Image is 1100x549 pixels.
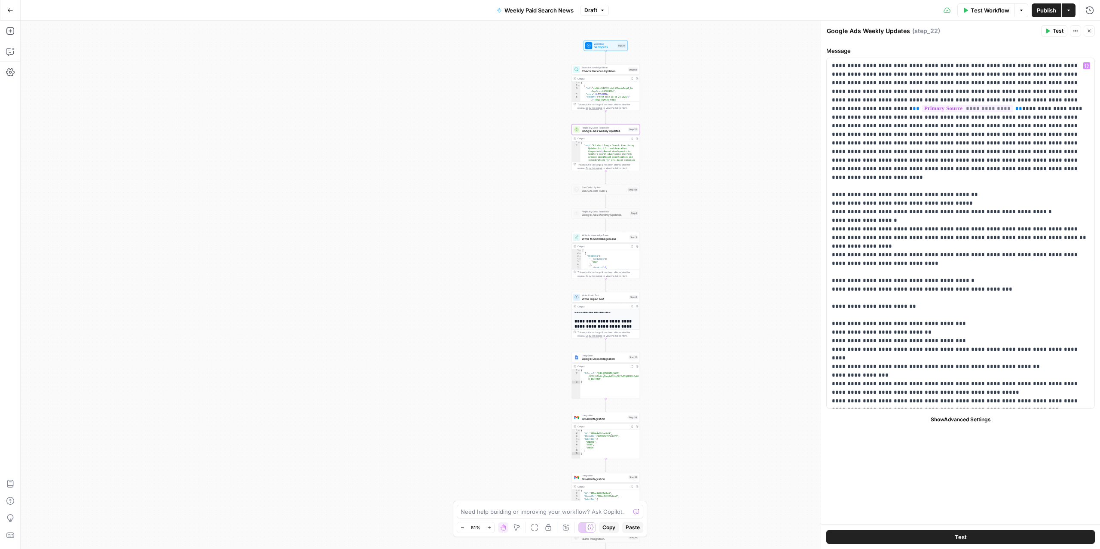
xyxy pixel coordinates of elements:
[577,429,580,432] span: Toggle code folding, rows 1 through 9
[628,128,638,132] div: Step 22
[626,524,640,531] span: Paste
[579,252,581,255] span: Toggle code folding, rows 2 through 12
[577,141,580,144] span: Toggle code folding, rows 1 through 3
[577,438,580,441] span: Toggle code folding, rows 4 through 8
[572,96,581,411] div: 5
[574,415,579,420] img: gmail%20(1).png
[628,415,638,419] div: Step 24
[594,42,616,45] span: Workflow
[572,261,582,264] div: 5
[572,492,581,495] div: 2
[577,245,628,248] div: Output
[599,522,619,533] button: Copy
[582,189,626,193] span: Validate URL Paths
[572,381,581,384] div: 3
[629,235,638,239] div: Step 3
[577,77,628,80] div: Output
[571,40,640,51] div: WorkflowSet InputsInputs
[931,416,991,423] span: Show Advanced Settings
[572,449,581,452] div: 8
[605,171,606,184] g: Edge from step_22 to step_43
[629,475,638,479] div: Step 18
[629,295,638,299] div: Step 6
[582,233,628,237] span: Write to Knowledge Base
[582,414,626,417] span: Integration
[605,111,606,123] g: Edge from step_58 to step_22
[622,522,643,533] button: Paste
[582,353,627,357] span: Integration
[572,252,582,255] div: 2
[628,187,638,191] div: Step 43
[471,524,480,531] span: 51%
[577,331,638,337] div: This output is too large & has been abbreviated for review. to view the full content.
[577,304,628,308] div: Output
[571,208,640,219] div: Perplexity Deep ResearchGoogle Ads Monthly UpdatesStep 1
[574,355,579,359] img: Instagram%20post%20-%201%201.png
[629,535,638,539] div: Step 15
[577,270,638,277] div: This output is too large & has been abbreviated for review. to view the full content.
[572,429,581,432] div: 1
[582,357,627,361] span: Google Docs Integration
[574,535,579,540] img: Slack-mark-RGB.png
[912,27,940,35] span: ( step_22 )
[582,294,628,297] span: Write Liquid Text
[581,5,609,16] button: Draft
[571,232,640,279] div: Write to Knowledge BaseWrite to Knowledge BaseStep 3Output[ { "metadata":{ "__languages":[ "eng" ...
[586,334,602,337] span: Copy the output
[582,210,628,213] span: Perplexity Deep Research
[572,81,581,84] div: 1
[957,3,1014,17] button: Test Workflow
[571,472,640,519] div: IntegrationGmail IntegrationStep 18Output{ "id":"198ec1b2023ebbe5", "threadId":"198ec1b2023ebbe5"...
[584,6,597,14] span: Draft
[571,412,640,459] div: IntegrationGmail IntegrationStep 24Output{ "id":"1990e4e79fbab0f4", "threadId":"1990e4e79fbab0f4"...
[572,249,582,252] div: 1
[586,167,602,169] span: Copy the output
[577,365,628,368] div: Output
[582,213,628,217] span: Google Ads Monthly Updates
[1032,3,1061,17] button: Publish
[582,297,628,301] span: Write Liquid Text
[577,137,628,140] div: Output
[582,66,626,69] span: Search Knowledge Base
[572,267,582,270] div: 7
[571,532,640,543] div: IntegrationSlack IntegrationStep 15
[572,447,581,450] div: 7
[582,477,627,481] span: Gmail Integration
[582,417,626,421] span: Gmail Integration
[572,258,582,261] div: 4
[582,69,626,73] span: Check Previous Updates
[605,459,606,472] g: Edge from step_24 to step_18
[1037,6,1056,15] span: Publish
[572,444,581,447] div: 6
[577,485,628,488] div: Output
[605,195,606,208] g: Edge from step_43 to step_1
[582,126,626,129] span: Perplexity Deep Research
[582,474,627,477] span: Integration
[628,67,638,71] div: Step 58
[572,432,581,435] div: 2
[572,87,581,93] div: 3
[629,355,638,359] div: Step 12
[492,3,579,17] button: Weekly Paid Search News
[571,352,640,399] div: IntegrationGoogle Docs IntegrationStep 12Output{ "file_url":"[URL][DOMAIN_NAME] /d/1Yy5PtaGrg7beq...
[572,93,581,96] div: 4
[582,129,626,133] span: Google Ads Weekly Updates
[605,399,606,411] g: Edge from step_12 to step_24
[577,81,580,84] span: Toggle code folding, rows 1 through 7
[577,369,580,372] span: Toggle code folding, rows 1 through 3
[577,489,580,492] span: Toggle code folding, rows 1 through 9
[577,84,580,87] span: Toggle code folding, rows 2 through 6
[605,51,606,64] g: Edge from start to step_58
[572,255,582,258] div: 3
[577,498,580,501] span: Toggle code folding, rows 4 through 8
[605,219,606,231] g: Edge from step_1 to step_3
[582,537,627,541] span: Slack Integration
[577,103,638,110] div: This output is too large & has been abbreviated for review. to view the full content.
[955,533,967,541] span: Test
[577,163,638,170] div: This output is too large & has been abbreviated for review. to view the full content.
[574,475,579,479] img: gmail%20(1).png
[572,435,581,438] div: 3
[572,438,581,441] div: 4
[579,249,581,252] span: Toggle code folding, rows 1 through 13
[572,489,581,492] div: 1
